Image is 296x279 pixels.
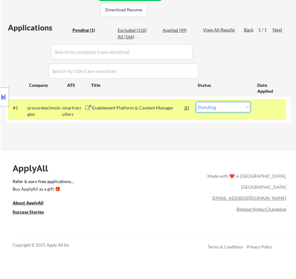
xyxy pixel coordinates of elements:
[13,187,76,191] div: Buy ApplyAll as a gift 🎁
[91,82,192,88] div: Title
[13,163,55,174] div: ApplyAll
[92,105,184,111] div: Enablement Platform & Content Manager
[273,27,283,33] div: Next
[257,82,283,94] div: Date Applied
[163,27,194,33] div: Applied (49)
[244,27,254,33] div: Back
[205,170,286,193] div: Made with ❤️ in [GEOGRAPHIC_DATA], [GEOGRAPHIC_DATA]
[118,34,149,40] div: All (166)
[208,244,243,249] a: Terms & Conditions
[198,79,248,91] div: Status
[13,242,85,248] div: Copyright © 2025 Apply All Inc
[236,206,286,212] a: Release Notes/Changelog
[51,44,193,59] input: Search by company (case sensitive)
[101,3,147,17] button: Download Resume
[13,179,76,186] a: Refer & earn free applications...
[203,27,237,33] div: View All Results
[13,209,44,215] u: Success Stories
[8,24,70,31] div: Applications
[184,102,190,113] div: JD
[247,244,272,249] a: Privacy Policy
[49,64,198,79] input: Search by title (case sensitive)
[13,200,44,205] u: About ApplyAll
[13,209,52,217] a: Success Stories
[13,186,76,194] a: Buy ApplyAll as a gift 🎁
[118,27,149,33] div: Excluded (116)
[73,27,104,33] div: Pending (1)
[212,195,286,201] a: [EMAIL_ADDRESS][DOMAIN_NAME]
[13,200,52,208] a: About ApplyAll
[258,27,273,33] div: 1 / 1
